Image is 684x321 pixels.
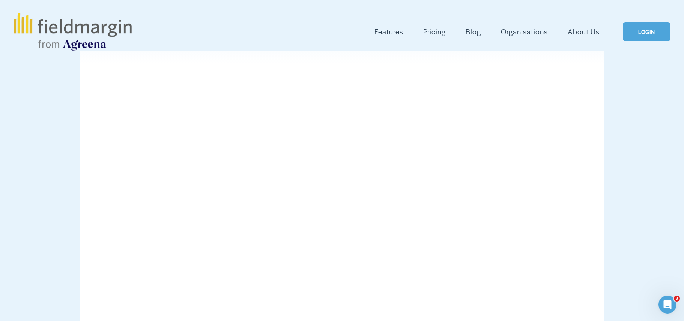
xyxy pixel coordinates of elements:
a: Pricing [423,25,446,38]
a: About Us [568,25,600,38]
a: LOGIN [623,22,670,41]
a: Organisations [501,25,548,38]
span: Features [374,26,403,37]
span: 3 [674,295,680,301]
img: fieldmargin.com [14,13,131,51]
a: folder dropdown [374,25,403,38]
a: Blog [466,25,481,38]
iframe: Intercom live chat [658,295,676,313]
